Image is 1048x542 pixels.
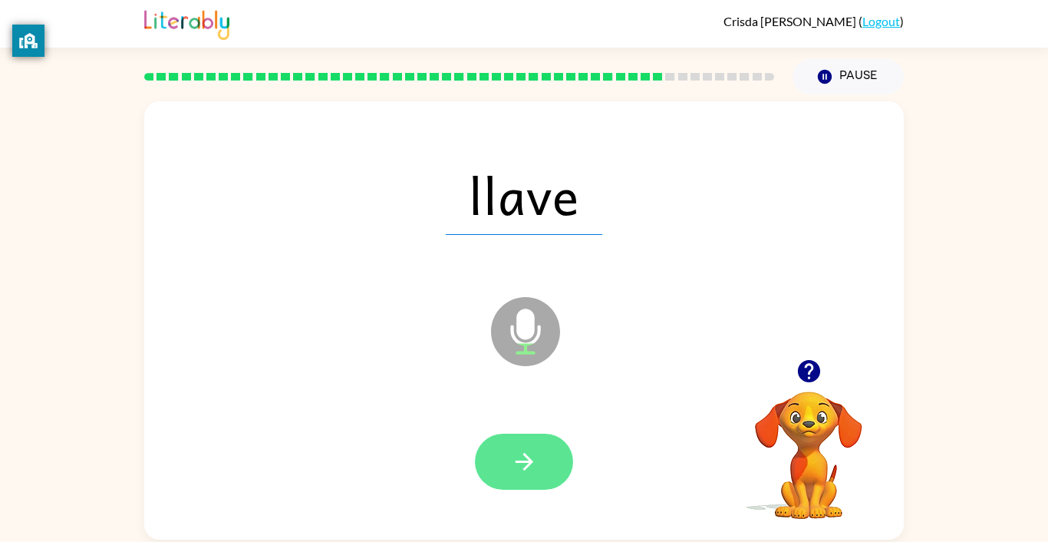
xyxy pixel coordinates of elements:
[12,25,44,57] button: privacy banner
[793,59,904,94] button: Pause
[723,14,904,28] div: ( )
[862,14,900,28] a: Logout
[144,6,229,40] img: Literably
[732,368,885,521] video: Your browser must support playing .mp4 files to use Literably. Please try using another browser.
[446,155,602,235] span: llave
[723,14,859,28] span: Crisda [PERSON_NAME]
